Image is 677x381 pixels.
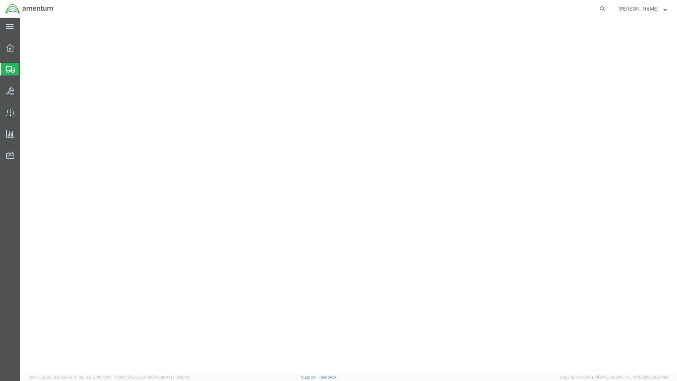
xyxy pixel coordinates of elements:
a: Feedback [318,375,336,379]
button: [PERSON_NAME] [618,5,667,13]
a: Support [301,375,319,379]
span: [DATE] 10:06:13 [162,375,189,379]
span: Copyright © [DATE]-[DATE] Agistix Inc., All Rights Reserved [560,374,669,380]
img: logo [5,4,54,14]
span: [DATE] 10:10:00 [84,375,112,379]
span: Cienna Green [618,5,659,13]
span: Server: 2025.18.0-a0edd1917ac [28,375,112,379]
iframe: FS Legacy Container [20,18,677,374]
span: Client: 2025.18.0-198a450 [115,375,189,379]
